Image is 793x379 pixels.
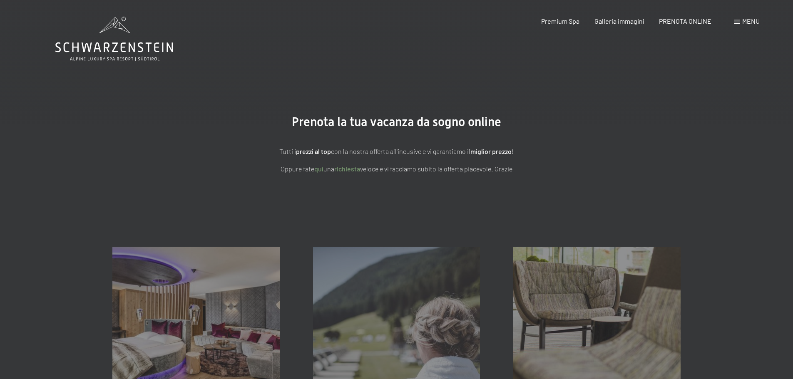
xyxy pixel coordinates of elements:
a: PRENOTA ONLINE [659,17,711,25]
strong: prezzi al top [296,147,331,155]
a: Premium Spa [541,17,579,25]
span: Prenota la tua vacanza da sogno online [292,114,501,129]
a: Galleria immagini [594,17,644,25]
p: Tutti i con la nostra offerta all'incusive e vi garantiamo il ! [189,146,605,157]
a: richiesta [334,165,360,173]
span: Menu [742,17,760,25]
strong: miglior prezzo [470,147,512,155]
p: Oppure fate una veloce e vi facciamo subito la offerta piacevole. Grazie [189,163,605,174]
a: quì [314,165,323,173]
